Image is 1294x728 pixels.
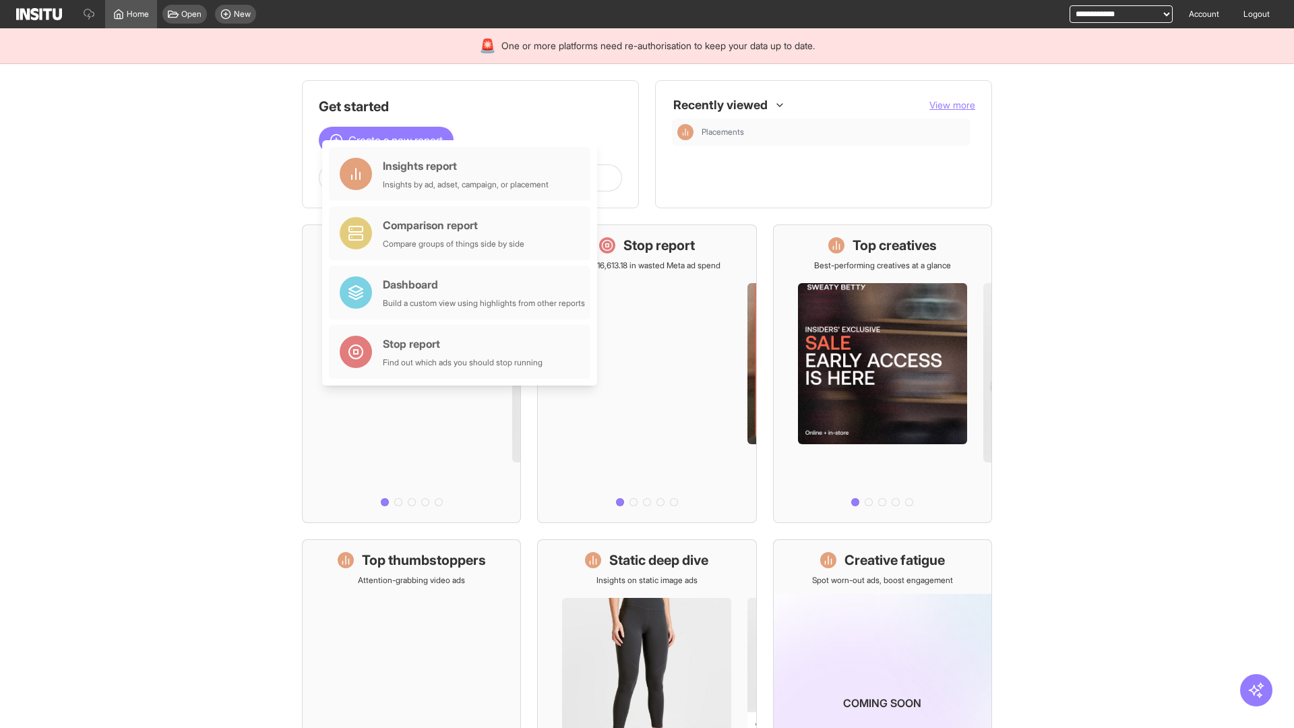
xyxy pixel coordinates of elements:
[302,224,521,523] a: What's live nowSee all active ads instantly
[814,260,951,271] p: Best-performing creatives at a glance
[383,276,585,293] div: Dashboard
[127,9,149,20] span: Home
[362,551,486,570] h1: Top thumbstoppers
[573,260,720,271] p: Save £16,613.18 in wasted Meta ad spend
[383,217,524,233] div: Comparison report
[623,236,695,255] h1: Stop report
[479,36,496,55] div: 🚨
[319,97,622,116] h1: Get started
[383,158,549,174] div: Insights report
[853,236,937,255] h1: Top creatives
[234,9,251,20] span: New
[596,575,698,586] p: Insights on static image ads
[929,98,975,112] button: View more
[537,224,756,523] a: Stop reportSave £16,613.18 in wasted Meta ad spend
[383,336,543,352] div: Stop report
[358,575,465,586] p: Attention-grabbing video ads
[702,127,744,138] span: Placements
[383,239,524,249] div: Compare groups of things side by side
[383,357,543,368] div: Find out which ads you should stop running
[181,9,202,20] span: Open
[702,127,964,138] span: Placements
[383,179,549,190] div: Insights by ad, adset, campaign, or placement
[929,99,975,111] span: View more
[677,124,694,140] div: Insights
[16,8,62,20] img: Logo
[383,298,585,309] div: Build a custom view using highlights from other reports
[773,224,992,523] a: Top creativesBest-performing creatives at a glance
[348,132,443,148] span: Create a new report
[319,127,454,154] button: Create a new report
[501,39,815,53] span: One or more platforms need re-authorisation to keep your data up to date.
[609,551,708,570] h1: Static deep dive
